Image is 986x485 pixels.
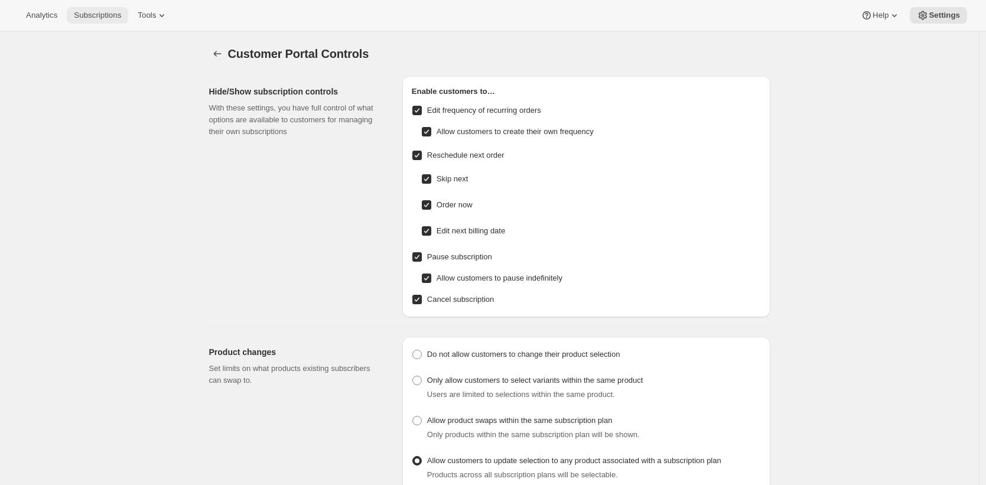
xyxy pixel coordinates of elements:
[228,47,369,60] span: Customer Portal Controls
[209,346,383,358] h2: Product changes
[19,7,64,24] button: Analytics
[437,274,562,282] span: Allow customers to pause indefinitely
[131,7,175,24] button: Tools
[427,416,613,425] span: Allow product swaps within the same subscription plan
[427,106,541,115] span: Edit frequency of recurring orders
[929,11,960,20] span: Settings
[209,86,383,97] h2: Hide/Show subscription controls
[427,151,505,160] span: Reschedule next order
[437,127,594,136] span: Allow customers to create their own frequency
[437,226,505,235] span: Edit next billing date
[74,11,121,20] span: Subscriptions
[427,252,492,261] span: Pause subscription
[209,45,226,62] button: Settings
[437,174,468,183] span: Skip next
[427,295,494,304] span: Cancel subscription
[67,7,128,24] button: Subscriptions
[854,7,907,24] button: Help
[209,363,383,386] p: Set limits on what products existing subscribers can swap to.
[437,200,473,209] span: Order now
[873,11,889,20] span: Help
[427,350,620,359] span: Do not allow customers to change their product selection
[427,430,640,439] span: Only products within the same subscription plan will be shown.
[427,456,721,465] span: Allow customers to update selection to any product associated with a subscription plan
[427,390,615,399] span: Users are limited to selections within the same product.
[427,470,618,479] span: Products across all subscription plans will be selectable.
[26,11,57,20] span: Analytics
[209,102,383,138] p: With these settings, you have full control of what options are available to customers for managin...
[412,86,761,97] h2: Enable customers to…
[427,376,643,385] span: Only allow customers to select variants within the same product
[910,7,967,24] button: Settings
[138,11,156,20] span: Tools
